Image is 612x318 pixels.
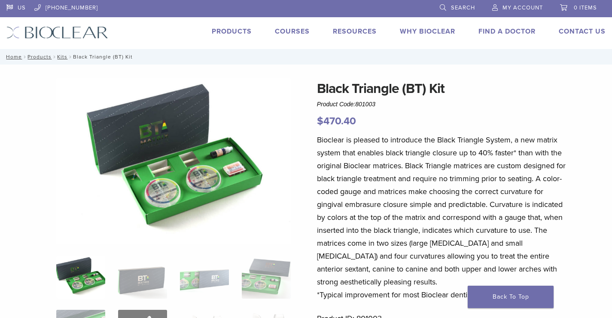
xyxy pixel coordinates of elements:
[502,4,543,11] span: My Account
[317,133,566,301] p: Bioclear is pleased to introduce the Black Triangle System, a new matrix system that enables blac...
[52,55,57,59] span: /
[333,27,377,36] a: Resources
[355,101,375,108] span: 801003
[559,27,606,36] a: Contact Us
[57,54,67,60] a: Kits
[242,256,291,299] img: Black Triangle (BT) Kit - Image 4
[118,256,167,299] img: Black Triangle (BT) Kit - Image 2
[3,54,22,60] a: Home
[180,256,229,299] img: Black Triangle (BT) Kit - Image 3
[27,54,52,60] a: Products
[317,101,375,108] span: Product Code:
[275,27,310,36] a: Courses
[6,26,108,39] img: Bioclear
[317,78,566,99] h1: Black Triangle (BT) Kit
[22,55,27,59] span: /
[67,55,73,59] span: /
[400,27,455,36] a: Why Bioclear
[478,27,536,36] a: Find A Doctor
[317,115,356,127] bdi: 470.40
[317,115,323,127] span: $
[574,4,597,11] span: 0 items
[56,78,291,244] img: Intro Black Triangle Kit-6 - Copy
[56,256,105,299] img: Intro-Black-Triangle-Kit-6-Copy-e1548792917662-324x324.jpg
[212,27,252,36] a: Products
[451,4,475,11] span: Search
[468,286,554,308] a: Back To Top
